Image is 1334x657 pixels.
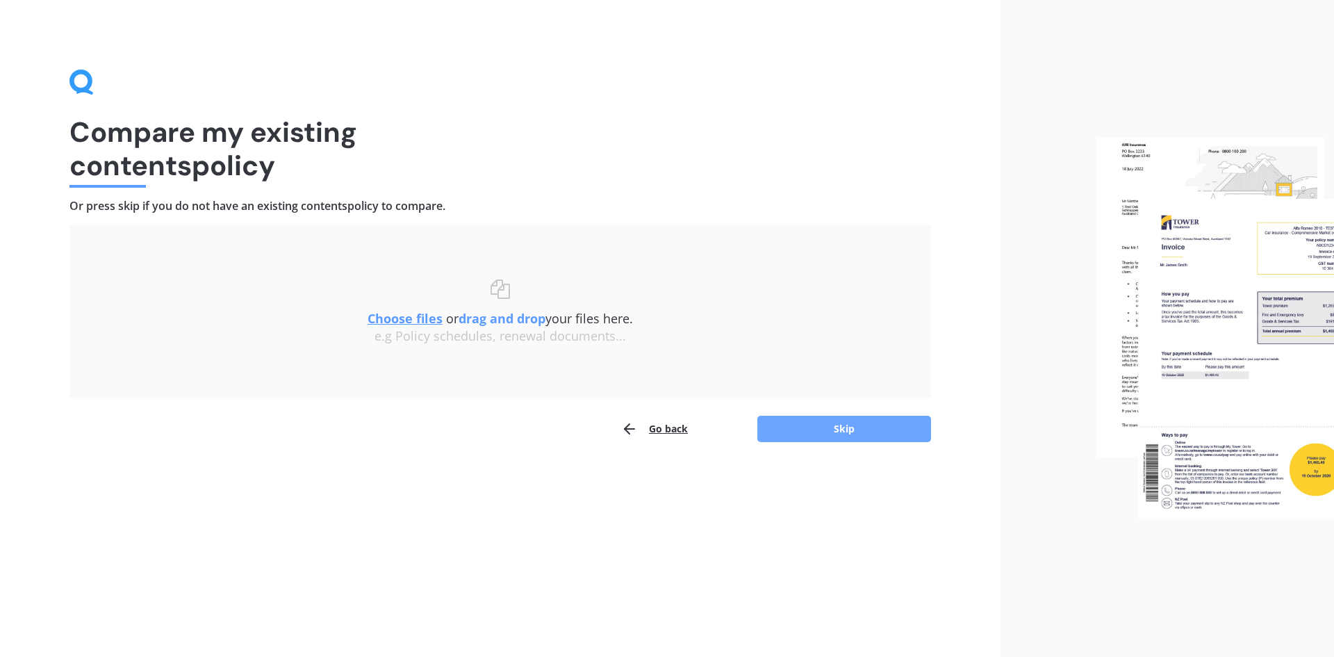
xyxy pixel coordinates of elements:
span: or your files here. [368,310,633,327]
h1: Compare my existing contents policy [69,115,931,182]
div: e.g Policy schedules, renewal documents... [97,329,903,344]
button: Go back [621,415,688,443]
u: Choose files [368,310,443,327]
button: Skip [757,416,931,442]
b: drag and drop [459,310,545,327]
img: files.webp [1097,138,1334,520]
h4: Or press skip if you do not have an existing contents policy to compare. [69,199,931,213]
